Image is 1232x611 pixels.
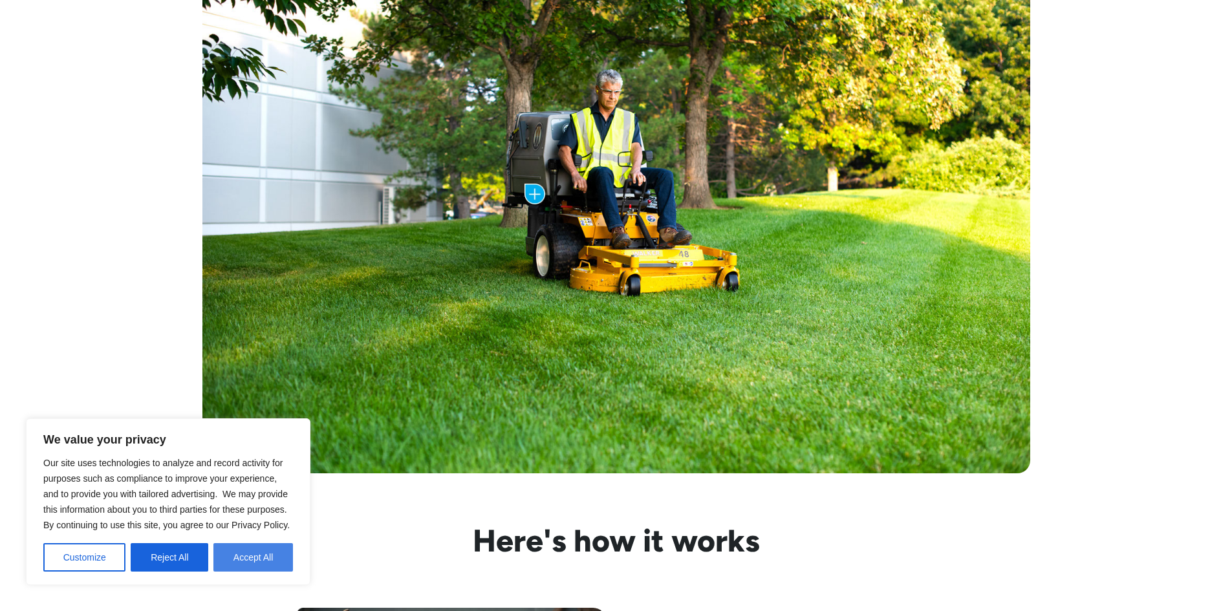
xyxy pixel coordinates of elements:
[26,418,310,585] div: We value your privacy
[43,458,290,530] span: Our site uses technologies to analyze and record activity for purposes such as compliance to impr...
[524,184,545,204] img: Plus icon with blue background
[43,432,293,447] p: We value your privacy
[285,525,947,556] h3: Here's how it works
[213,543,293,572] button: Accept All
[131,543,208,572] button: Reject All
[43,543,125,572] button: Customize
